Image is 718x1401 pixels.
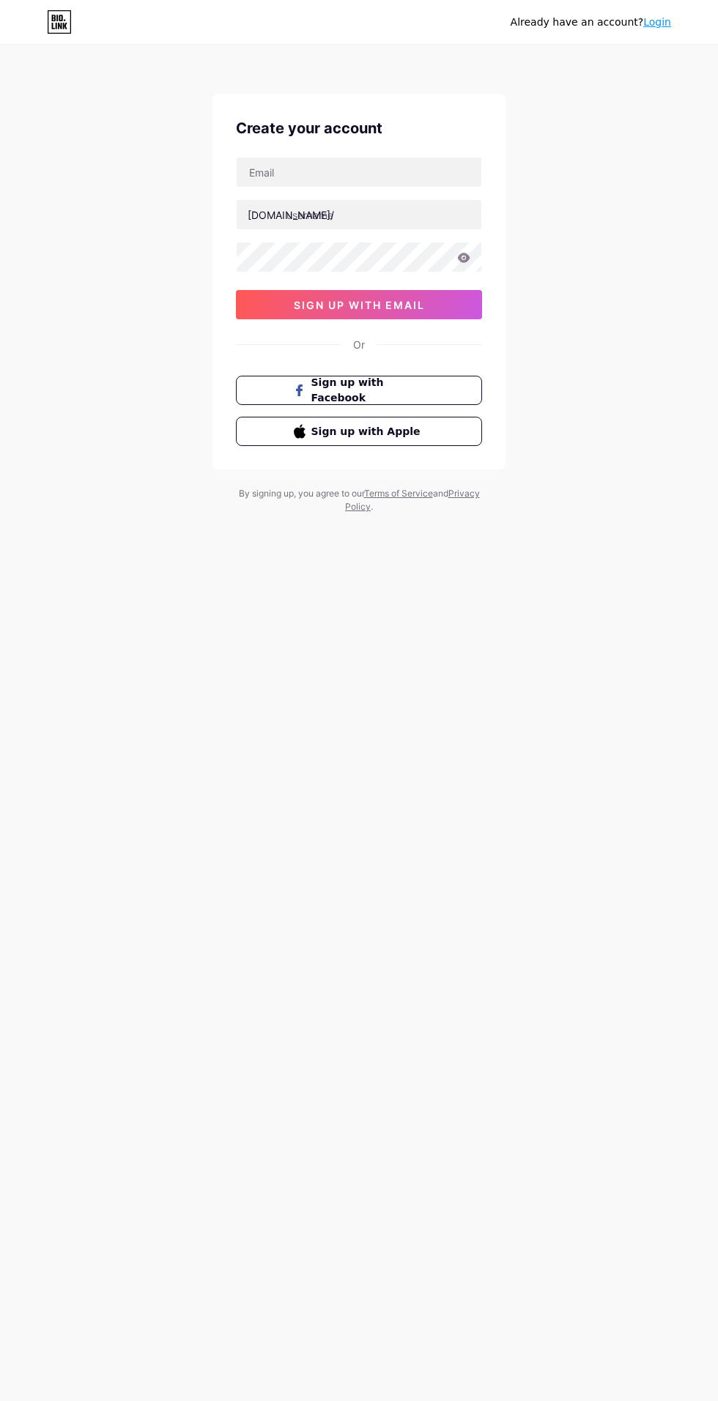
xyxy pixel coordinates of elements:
span: sign up with email [294,299,425,311]
div: [DOMAIN_NAME]/ [248,207,334,223]
div: Already have an account? [511,15,671,30]
div: Create your account [236,117,482,139]
button: Sign up with Apple [236,417,482,446]
a: Login [643,16,671,28]
input: username [237,200,481,229]
div: By signing up, you agree to our and . [234,487,484,513]
input: Email [237,157,481,187]
button: Sign up with Facebook [236,376,482,405]
span: Sign up with Apple [311,424,425,439]
button: sign up with email [236,290,482,319]
div: Or [353,337,365,352]
a: Terms of Service [364,488,433,499]
span: Sign up with Facebook [311,375,425,406]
